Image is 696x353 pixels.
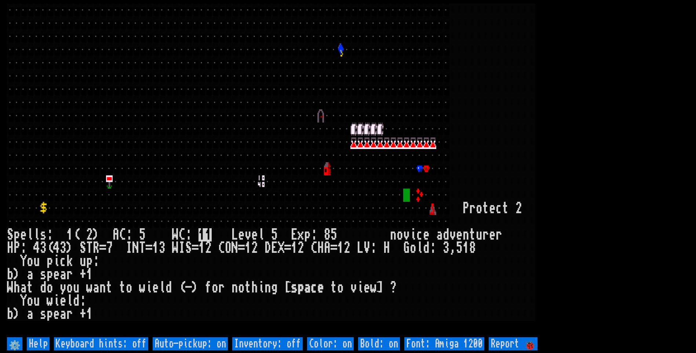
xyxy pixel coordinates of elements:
div: 2 [344,241,350,255]
div: a [436,228,443,241]
div: c [416,228,423,241]
div: u [476,228,482,241]
div: d [423,241,430,255]
div: C [311,241,317,255]
div: r [482,228,489,241]
div: t [106,281,113,294]
div: ) [192,281,198,294]
div: 1 [337,241,344,255]
div: N [132,241,139,255]
div: 2 [251,241,258,255]
div: c [496,202,502,215]
div: h [14,281,20,294]
div: a [20,281,27,294]
div: e [456,228,463,241]
div: g [271,281,278,294]
div: 3 [443,241,449,255]
div: l [66,294,73,307]
div: t [469,228,476,241]
div: v [245,228,251,241]
div: t [502,202,509,215]
div: W [172,241,179,255]
div: r [469,202,476,215]
div: t [482,202,489,215]
div: d [40,281,47,294]
div: x [298,228,304,241]
div: o [238,281,245,294]
div: w [47,294,53,307]
div: 4 [53,241,60,255]
div: e [60,294,66,307]
mark: 1 [198,228,205,241]
div: C [119,228,126,241]
div: ( [179,281,185,294]
div: 2 [515,202,522,215]
div: 7 [106,241,113,255]
div: u [80,255,86,268]
div: 2 [86,228,93,241]
div: : [20,241,27,255]
div: : [185,228,192,241]
div: o [47,281,53,294]
div: = [238,241,245,255]
div: t [331,281,337,294]
div: 2 [205,241,212,255]
div: 3 [60,241,66,255]
div: S [7,228,14,241]
div: t [119,281,126,294]
div: A [324,241,331,255]
div: : [47,228,53,241]
div: o [476,202,482,215]
div: n [463,228,469,241]
div: s [291,281,298,294]
div: E [291,228,298,241]
div: a [304,281,311,294]
div: L [232,228,238,241]
div: p [47,307,53,321]
input: Font: Amiga 1200 [404,337,484,350]
div: ( [47,241,53,255]
div: ) [93,228,99,241]
div: s [40,268,47,281]
div: = [146,241,152,255]
div: u [33,294,40,307]
div: a [27,268,33,281]
div: p [86,255,93,268]
div: s [40,307,47,321]
div: l [33,228,40,241]
div: = [284,241,291,255]
div: T [139,241,146,255]
div: n [390,228,397,241]
div: I [179,241,185,255]
div: H [383,241,390,255]
div: 1 [198,241,205,255]
div: r [218,281,225,294]
div: 5 [271,228,278,241]
input: Help [27,337,50,350]
div: P [463,202,469,215]
div: b [7,307,14,321]
div: = [192,241,198,255]
div: i [258,281,265,294]
div: s [40,228,47,241]
div: a [27,307,33,321]
div: r [496,228,502,241]
div: L [357,241,364,255]
input: Auto-pickup: on [153,337,228,350]
input: Keyboard hints: off [54,337,148,350]
div: E [271,241,278,255]
div: ) [66,241,73,255]
div: d [73,294,80,307]
div: w [86,281,93,294]
div: w [370,281,377,294]
div: l [27,228,33,241]
div: 5 [331,228,337,241]
div: = [99,241,106,255]
div: V [364,241,370,255]
div: e [251,228,258,241]
div: l [416,241,423,255]
div: h [251,281,258,294]
div: o [27,255,33,268]
div: i [357,281,364,294]
div: v [449,228,456,241]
